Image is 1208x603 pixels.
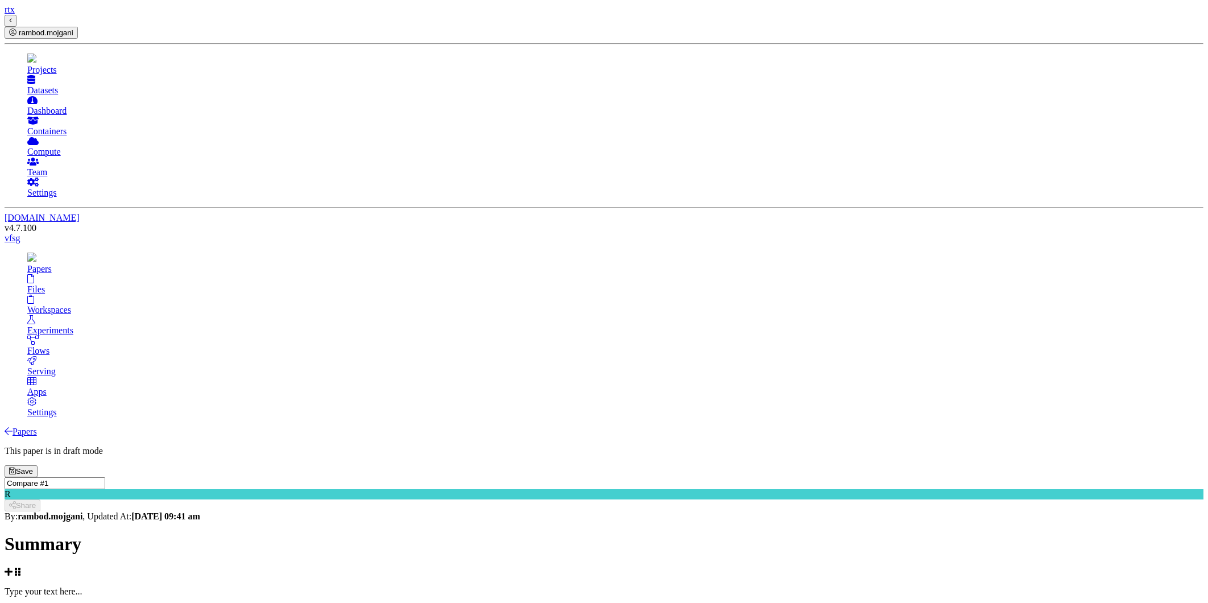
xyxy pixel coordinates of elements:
[27,106,1203,116] div: Dashboard
[27,167,1203,177] div: Team
[27,177,1203,198] a: Settings
[5,534,1203,555] h1: Summary
[5,499,40,511] button: Share
[5,27,78,39] button: rambod.mojgani
[5,5,15,14] a: rtx
[9,467,33,476] div: Save
[27,325,1203,336] div: Experiments
[27,253,36,262] img: table-tree-e38db8d7ef68b61d64b0734c0857e350.svg
[27,336,1203,356] a: Flows
[27,254,1203,274] a: Papers
[27,346,1203,356] div: Flows
[27,116,1203,137] a: Containers
[5,587,1203,597] p: Type your text here...
[27,53,36,63] img: projects-active-icon-e44aed6b93ccbe57313015853d9ab5a8.svg
[27,96,1203,116] a: Dashboard
[27,55,1203,75] a: Projects
[27,305,1203,315] div: Workspaces
[27,137,1203,157] a: Compute
[5,223,36,233] span: v4.7.100
[5,233,20,243] a: vfsg
[27,397,1203,418] a: Settings
[5,511,1203,522] div: By: , Updated At:
[27,387,1203,397] div: Apps
[27,315,1203,336] a: Experiments
[18,511,82,521] strong: rambod.mojgani
[27,75,1203,96] a: Datasets
[27,284,1203,295] div: Files
[5,213,80,222] a: [DOMAIN_NAME]
[27,188,1203,198] div: Settings
[27,274,1203,295] a: Files
[27,264,1203,274] div: Papers
[5,446,1203,456] p: This paper is in draft mode
[27,65,1203,75] div: Projects
[27,407,1203,418] div: Settings
[5,427,37,436] a: Papers
[27,356,1203,377] a: Serving
[27,157,1203,177] a: Team
[27,85,1203,96] div: Datasets
[27,147,1203,157] div: Compute
[27,366,1203,377] div: Serving
[27,295,1203,315] a: Workspaces
[5,465,38,477] button: Save
[5,489,1203,499] div: R
[9,501,36,510] div: Share
[27,377,1203,397] a: Apps
[27,126,1203,137] div: Containers
[131,511,200,521] strong: [DATE] 09:41 am
[19,28,73,37] span: rambod.mojgani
